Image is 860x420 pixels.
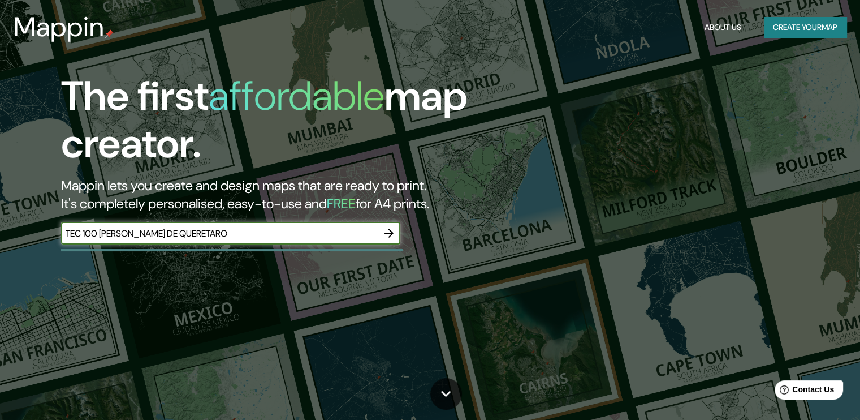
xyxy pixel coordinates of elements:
[61,72,491,177] h1: The first map creator.
[209,70,384,122] h1: affordable
[759,376,848,408] iframe: Help widget launcher
[14,11,105,43] h3: Mappin
[327,195,356,212] h5: FREE
[61,227,378,240] input: Choose your favourite place
[700,17,746,38] button: About Us
[764,17,846,38] button: Create yourmap
[105,29,114,38] img: mappin-pin
[61,177,491,213] h2: Mappin lets you create and design maps that are ready to print. It's completely personalised, eas...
